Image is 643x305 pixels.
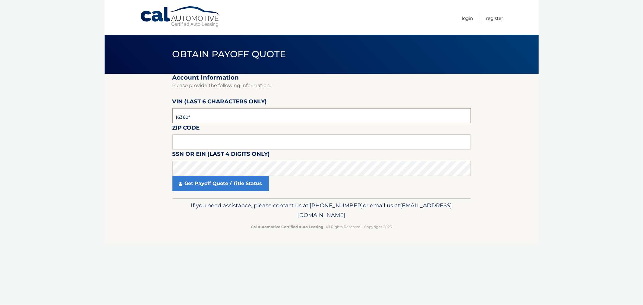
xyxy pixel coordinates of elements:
p: Please provide the following information. [172,81,471,90]
p: - All Rights Reserved - Copyright 2025 [176,224,467,230]
span: [PHONE_NUMBER] [310,202,363,209]
label: SSN or EIN (last 4 digits only) [172,149,270,161]
label: VIN (last 6 characters only) [172,97,267,108]
a: Register [486,13,503,23]
p: If you need assistance, please contact us at: or email us at [176,201,467,220]
label: Zip Code [172,123,200,134]
span: Obtain Payoff Quote [172,49,286,60]
a: Get Payoff Quote / Title Status [172,176,269,191]
h2: Account Information [172,74,471,81]
a: Login [462,13,473,23]
strong: Cal Automotive Certified Auto Leasing [251,225,323,229]
a: Cal Automotive [140,6,221,27]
